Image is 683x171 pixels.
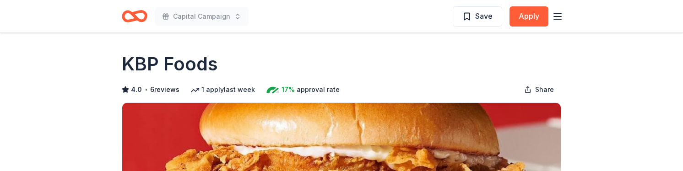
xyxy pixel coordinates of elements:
[173,11,230,22] span: Capital Campaign
[475,10,493,22] span: Save
[510,6,548,27] button: Apply
[517,80,561,99] button: Share
[122,5,147,27] a: Home
[155,7,249,26] button: Capital Campaign
[190,84,255,95] div: 1 apply last week
[453,6,502,27] button: Save
[282,84,295,95] span: 17%
[535,84,554,95] span: Share
[297,84,340,95] span: approval rate
[122,51,218,77] h1: KBP Foods
[145,86,148,93] span: •
[150,84,179,95] button: 6reviews
[131,84,142,95] span: 4.0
